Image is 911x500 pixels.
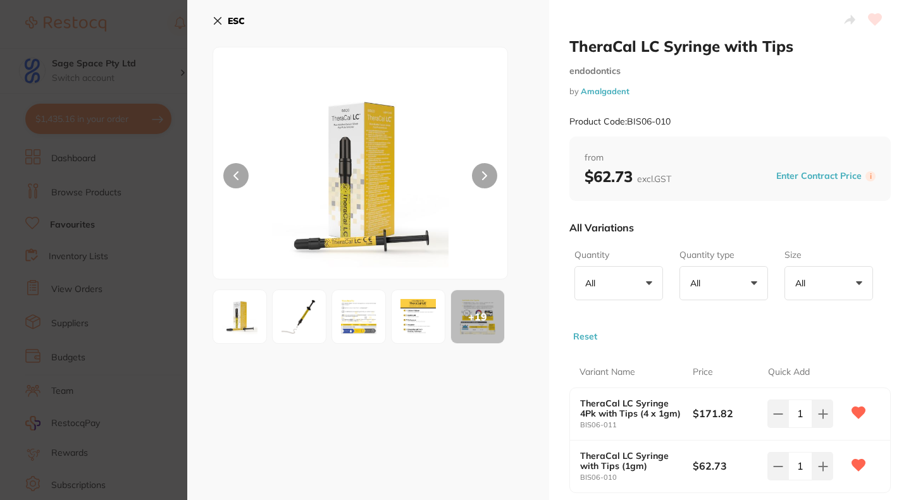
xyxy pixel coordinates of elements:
button: All [574,266,663,300]
b: $62.73 [585,167,671,186]
small: by [569,87,891,96]
b: TheraCal LC Syringe 4Pk with Tips (4 x 1gm) [580,398,681,418]
img: MDYwMTAtanBn [272,79,449,279]
p: All [690,277,705,289]
button: +19 [450,290,505,344]
label: i [865,171,876,181]
b: TheraCal LC Syringe with Tips (1gm) [580,451,681,471]
button: Reset [569,331,601,342]
a: Amalgadent [581,86,629,96]
img: MDYwMTAtanBn [217,294,263,339]
button: All [679,266,768,300]
p: All [585,277,600,289]
small: endodontics [569,66,891,76]
small: BIS06-011 [580,421,693,429]
b: ESC [228,15,245,27]
label: Quantity [574,249,659,262]
p: All Variations [569,221,634,234]
div: + 19 [451,290,504,343]
p: Variant Name [579,366,635,379]
button: ESC [213,10,245,32]
span: from [585,152,876,164]
b: $62.73 [693,459,760,473]
label: Size [784,249,869,262]
label: Quantity type [679,249,764,262]
button: All [784,266,873,300]
b: $171.82 [693,406,760,420]
small: Product Code: BIS06-010 [569,116,671,127]
img: MDYwMTAtMy1qcGc [395,294,441,339]
img: MDYwMTAtMS1qcGc [276,294,322,339]
h2: TheraCal LC Syringe with Tips [569,37,891,56]
p: Quick Add [768,366,810,379]
p: Price [693,366,713,379]
img: MDYwMTAtMi1qcGc [336,294,381,339]
small: BIS06-010 [580,473,693,482]
span: excl. GST [637,173,671,185]
p: All [795,277,810,289]
button: Enter Contract Price [772,170,865,182]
